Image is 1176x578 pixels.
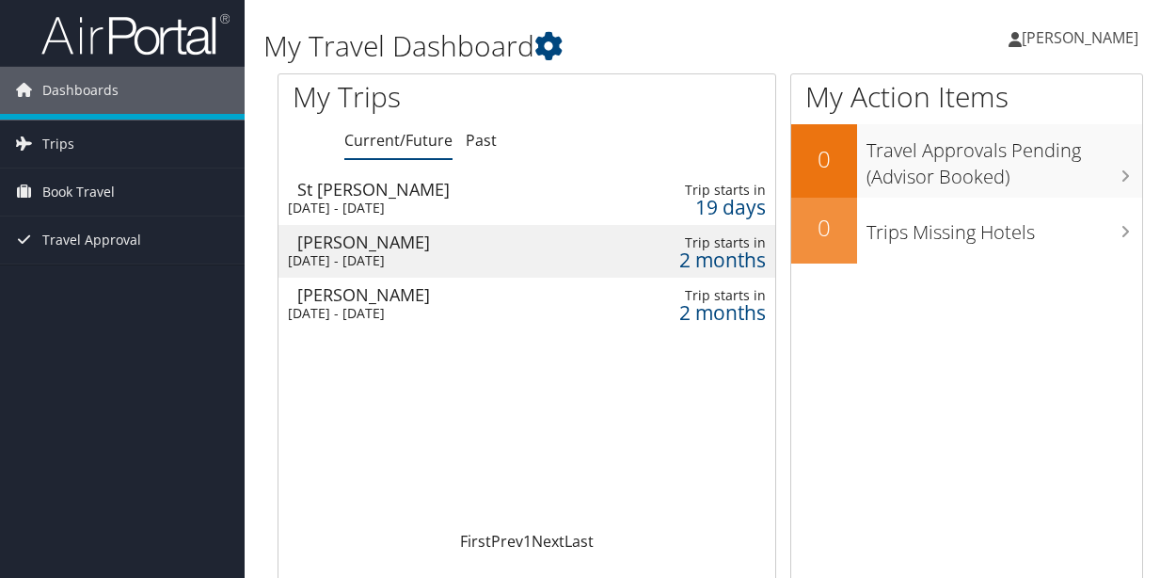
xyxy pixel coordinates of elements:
[466,130,497,151] a: Past
[297,233,594,250] div: [PERSON_NAME]
[344,130,453,151] a: Current/Future
[491,531,523,552] a: Prev
[1009,9,1157,66] a: [PERSON_NAME]
[651,287,767,304] div: Trip starts in
[651,251,767,268] div: 2 months
[651,304,767,321] div: 2 months
[42,217,141,264] span: Travel Approval
[564,531,594,552] a: Last
[41,12,230,56] img: airportal-logo.png
[297,181,594,198] div: St [PERSON_NAME]
[523,531,532,552] a: 1
[791,198,1142,264] a: 0Trips Missing Hotels
[791,77,1142,117] h1: My Action Items
[460,531,491,552] a: First
[1022,27,1138,48] span: [PERSON_NAME]
[651,199,767,216] div: 19 days
[297,286,594,303] div: [PERSON_NAME]
[42,120,74,168] span: Trips
[866,210,1142,246] h3: Trips Missing Hotels
[791,212,857,244] h2: 0
[651,182,767,199] div: Trip starts in
[288,200,584,217] div: [DATE] - [DATE]
[866,128,1142,190] h3: Travel Approvals Pending (Advisor Booked)
[293,77,554,117] h1: My Trips
[288,252,584,269] div: [DATE] - [DATE]
[791,143,857,175] h2: 0
[263,26,859,66] h1: My Travel Dashboard
[42,169,115,216] span: Book Travel
[288,305,584,322] div: [DATE] - [DATE]
[791,124,1142,197] a: 0Travel Approvals Pending (Advisor Booked)
[42,67,119,114] span: Dashboards
[532,531,564,552] a: Next
[651,234,767,251] div: Trip starts in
